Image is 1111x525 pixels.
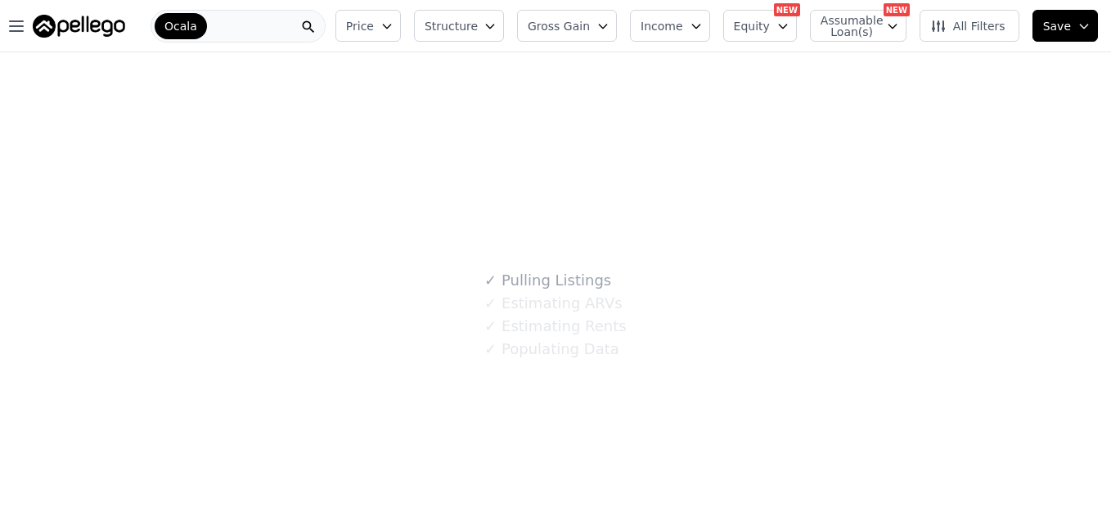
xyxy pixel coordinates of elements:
[346,18,374,34] span: Price
[774,3,800,16] div: NEW
[517,10,617,42] button: Gross Gain
[484,269,611,292] div: Pulling Listings
[164,18,197,34] span: Ocala
[723,10,797,42] button: Equity
[1043,18,1071,34] span: Save
[425,18,477,34] span: Structure
[930,18,1005,34] span: All Filters
[484,292,622,315] div: Estimating ARVs
[484,315,626,338] div: Estimating Rents
[810,10,906,42] button: Assumable Loan(s)
[641,18,683,34] span: Income
[920,10,1019,42] button: All Filters
[33,15,125,38] img: Pellego
[734,18,770,34] span: Equity
[1032,10,1098,42] button: Save
[414,10,504,42] button: Structure
[630,10,710,42] button: Income
[484,272,497,289] span: ✓
[484,338,618,361] div: Populating Data
[528,18,590,34] span: Gross Gain
[884,3,910,16] div: NEW
[484,341,497,357] span: ✓
[335,10,401,42] button: Price
[484,318,497,334] span: ✓
[821,15,873,38] span: Assumable Loan(s)
[484,295,497,312] span: ✓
